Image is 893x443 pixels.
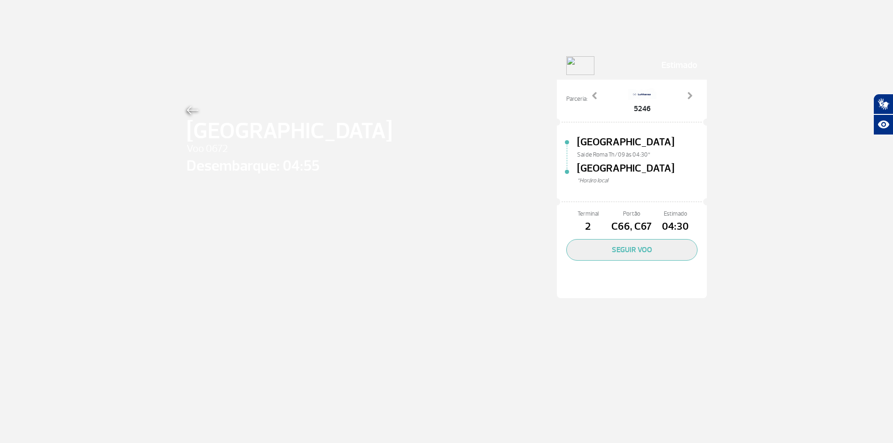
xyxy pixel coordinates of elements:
span: Terminal [566,210,610,218]
span: [GEOGRAPHIC_DATA] [187,114,392,148]
span: [GEOGRAPHIC_DATA] [577,135,675,150]
span: 5246 [628,103,656,114]
button: SEGUIR VOO [566,239,698,261]
span: 2 [566,219,610,235]
span: Estimado [661,56,698,75]
div: Plugin de acessibilidade da Hand Talk. [873,94,893,135]
span: Voo 0672 [187,141,392,157]
span: C66, C67 [610,219,653,235]
span: 04:30 [653,219,697,235]
span: Portão [610,210,653,218]
span: Sai de Roma Th/09 às 04:30* [577,150,707,157]
span: Desembarque: 04:55 [187,155,392,177]
button: Abrir recursos assistivos. [873,114,893,135]
span: *Horáro local [577,176,707,185]
span: Estimado [653,210,697,218]
span: Parceria: [566,95,587,104]
span: [GEOGRAPHIC_DATA] [577,161,675,177]
button: Abrir tradutor de língua de sinais. [873,94,893,114]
